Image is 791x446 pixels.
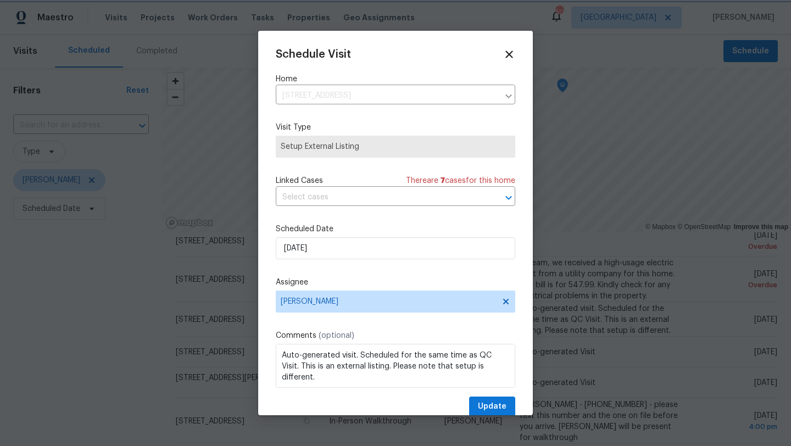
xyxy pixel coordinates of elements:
label: Visit Type [276,122,515,133]
label: Assignee [276,277,515,288]
span: Setup External Listing [281,141,510,152]
span: Close [503,48,515,60]
span: (optional) [319,332,354,339]
button: Update [469,397,515,417]
label: Home [276,74,515,85]
input: M/D/YYYY [276,237,515,259]
span: There are case s for this home [406,175,515,186]
input: Enter in an address [276,87,499,104]
label: Comments [276,330,515,341]
input: Select cases [276,189,484,206]
span: 7 [441,177,445,185]
textarea: Auto-generated visit. Scheduled for the same time as QC Visit. This is an external listing. Pleas... [276,344,515,388]
span: Update [478,400,506,414]
button: Open [501,190,516,205]
span: [PERSON_NAME] [281,297,496,306]
span: Schedule Visit [276,49,351,60]
span: Linked Cases [276,175,323,186]
label: Scheduled Date [276,224,515,235]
